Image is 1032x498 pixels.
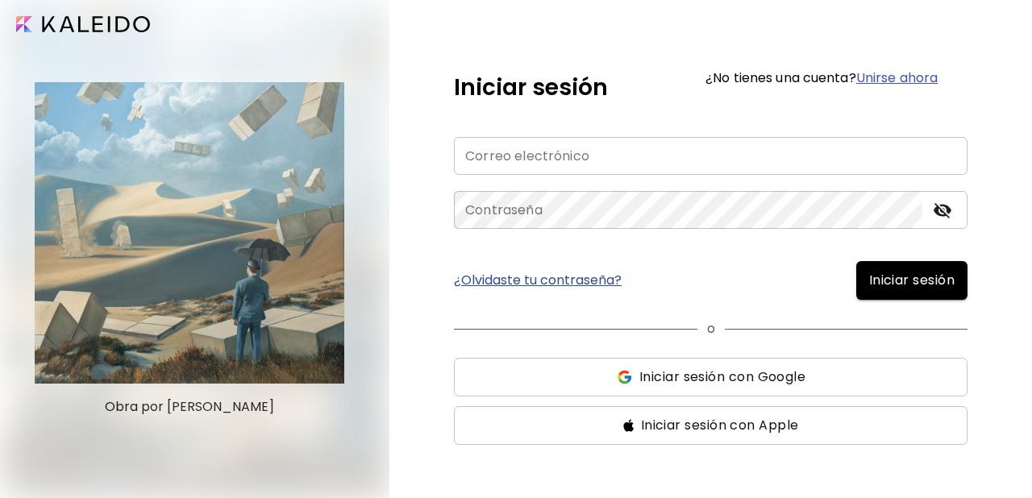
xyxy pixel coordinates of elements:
[856,261,967,300] button: Iniciar sesión
[869,271,955,290] span: Iniciar sesión
[639,367,805,387] span: Iniciar sesión con Google
[707,319,715,338] p: o
[623,419,635,432] img: ss
[705,72,938,85] h6: ¿No tienes una cuenta?
[454,358,967,396] button: ssIniciar sesión con Google
[454,71,608,105] h5: Iniciar sesión
[641,416,799,435] span: Iniciar sesión con Apple
[929,197,956,224] button: toggle password visibility
[616,369,633,385] img: ss
[856,68,938,87] a: Unirse ahora
[454,274,622,287] a: ¿Olvidaste tu contraseña?
[454,406,967,445] button: ssIniciar sesión con Apple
